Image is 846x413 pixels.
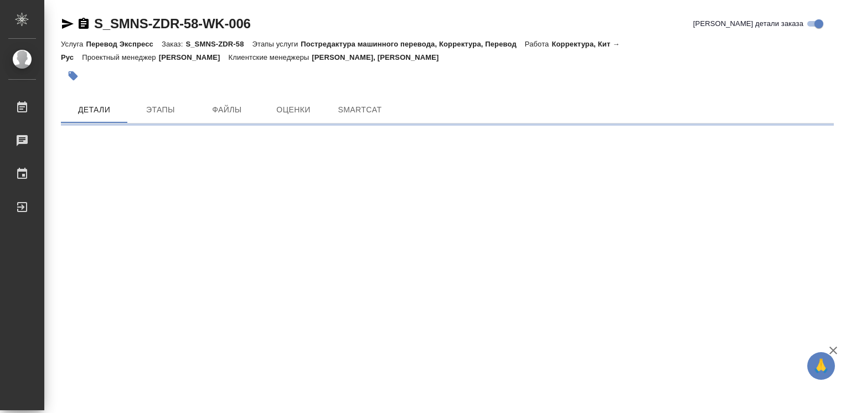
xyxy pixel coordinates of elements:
p: [PERSON_NAME] [159,53,229,61]
p: S_SMNS-ZDR-58 [185,40,252,48]
span: 🙏 [812,354,830,378]
span: SmartCat [333,103,386,117]
p: Услуга [61,40,86,48]
span: Детали [68,103,121,117]
p: Клиентские менеджеры [229,53,312,61]
p: [PERSON_NAME], [PERSON_NAME] [312,53,447,61]
button: Добавить тэг [61,64,85,88]
p: Этапы услуги [252,40,301,48]
p: Работа [525,40,552,48]
span: Оценки [267,103,320,117]
span: Файлы [200,103,254,117]
button: Скопировать ссылку для ЯМессенджера [61,17,74,30]
p: Проектный менеджер [82,53,158,61]
a: S_SMNS-ZDR-58-WK-006 [94,16,251,31]
span: [PERSON_NAME] детали заказа [693,18,803,29]
p: Постредактура машинного перевода, Корректура, Перевод [301,40,525,48]
button: 🙏 [807,352,835,380]
span: Этапы [134,103,187,117]
button: Скопировать ссылку [77,17,90,30]
p: Заказ: [162,40,185,48]
p: Перевод Экспресс [86,40,162,48]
